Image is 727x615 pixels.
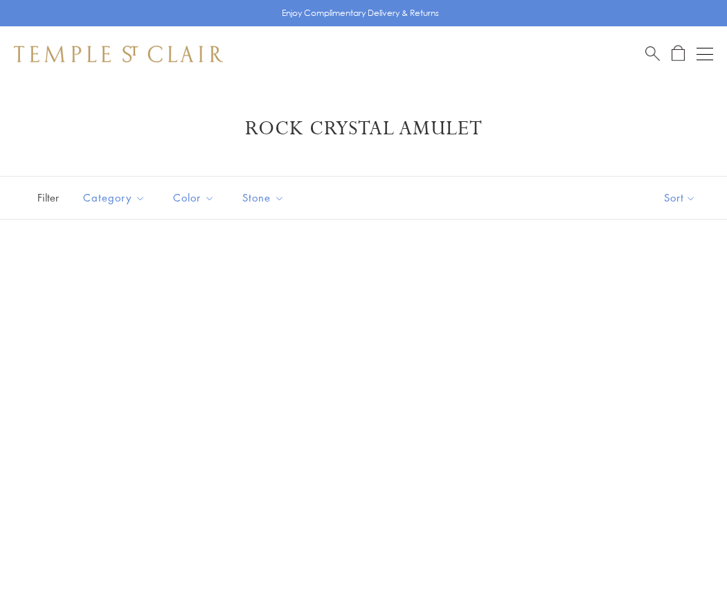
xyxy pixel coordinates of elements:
[672,45,685,62] a: Open Shopping Bag
[282,6,439,20] p: Enjoy Complimentary Delivery & Returns
[35,116,692,141] h1: Rock Crystal Amulet
[14,46,223,62] img: Temple St. Clair
[73,182,156,213] button: Category
[235,189,295,206] span: Stone
[166,189,225,206] span: Color
[633,177,727,219] button: Show sort by
[232,182,295,213] button: Stone
[697,46,713,62] button: Open navigation
[645,45,660,62] a: Search
[76,189,156,206] span: Category
[163,182,225,213] button: Color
